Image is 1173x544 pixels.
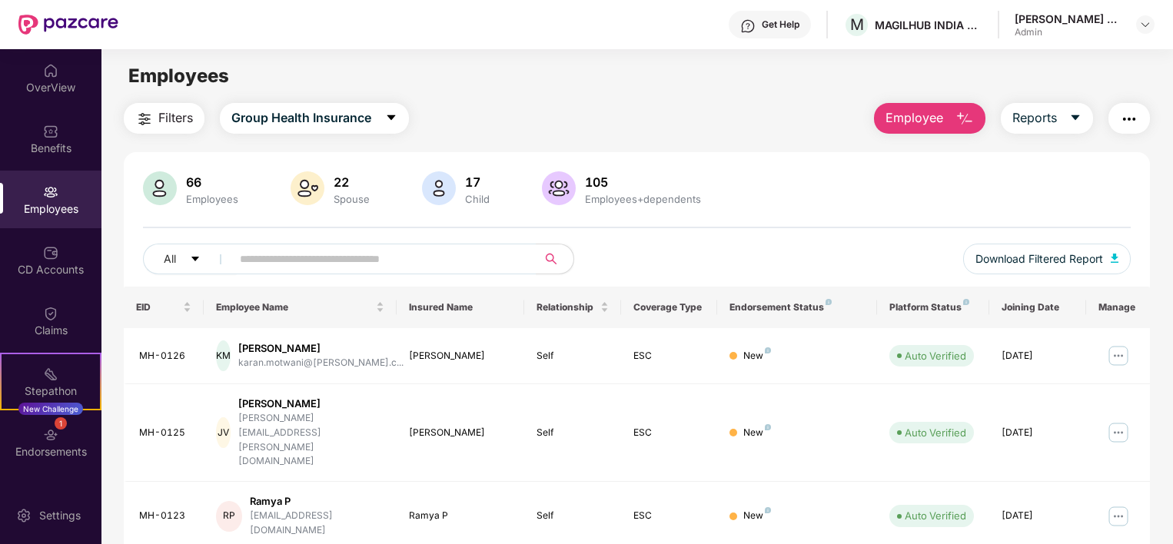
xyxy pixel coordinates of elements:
div: Employees+dependents [582,193,704,205]
img: svg+xml;base64,PHN2ZyB4bWxucz0iaHR0cDovL3d3dy53My5vcmcvMjAwMC9zdmciIHdpZHRoPSI4IiBoZWlnaHQ9IjgiIH... [765,347,771,353]
div: [PERSON_NAME] [409,426,513,440]
button: search [536,244,574,274]
th: EID [124,287,204,328]
span: Download Filtered Report [975,250,1103,267]
span: All [164,250,176,267]
img: New Pazcare Logo [18,15,118,35]
th: Joining Date [989,287,1085,328]
div: 66 [183,174,241,190]
div: ESC [633,349,705,363]
div: [PERSON_NAME] Kathiah [1015,12,1122,26]
div: Self [537,349,608,363]
img: svg+xml;base64,PHN2ZyB4bWxucz0iaHR0cDovL3d3dy53My5vcmcvMjAwMC9zdmciIHdpZHRoPSIyNCIgaGVpZ2h0PSIyNC... [1120,110,1138,128]
div: Ramya P [250,494,384,509]
span: M [850,15,864,34]
img: svg+xml;base64,PHN2ZyBpZD0iQ2xhaW0iIHhtbG5zPSJodHRwOi8vd3d3LnczLm9yZy8yMDAwL3N2ZyIgd2lkdGg9IjIwIi... [43,306,58,321]
div: RP [216,501,242,532]
img: svg+xml;base64,PHN2ZyB4bWxucz0iaHR0cDovL3d3dy53My5vcmcvMjAwMC9zdmciIHdpZHRoPSIyNCIgaGVpZ2h0PSIyNC... [135,110,154,128]
div: [PERSON_NAME] [238,396,384,411]
div: Settings [35,508,85,523]
div: JV [216,417,231,448]
div: MH-0125 [139,426,191,440]
span: Employees [128,65,229,87]
div: Child [462,193,493,205]
span: Relationship [537,301,596,313]
div: [DATE] [1002,426,1073,440]
img: svg+xml;base64,PHN2ZyB4bWxucz0iaHR0cDovL3d3dy53My5vcmcvMjAwMC9zdmciIHdpZHRoPSIyMSIgaGVpZ2h0PSIyMC... [43,367,58,382]
img: svg+xml;base64,PHN2ZyB4bWxucz0iaHR0cDovL3d3dy53My5vcmcvMjAwMC9zdmciIHdpZHRoPSI4IiBoZWlnaHQ9IjgiIH... [826,299,832,305]
img: svg+xml;base64,PHN2ZyBpZD0iRHJvcGRvd24tMzJ4MzIiIHhtbG5zPSJodHRwOi8vd3d3LnczLm9yZy8yMDAwL3N2ZyIgd2... [1139,18,1151,31]
th: Employee Name [204,287,396,328]
span: Group Health Insurance [231,108,371,128]
div: Admin [1015,26,1122,38]
span: EID [136,301,180,313]
div: KM [216,340,231,371]
img: manageButton [1106,504,1131,529]
div: New [743,349,771,363]
div: 22 [331,174,373,190]
button: Download Filtered Report [963,244,1131,274]
div: MH-0123 [139,509,191,523]
img: svg+xml;base64,PHN2ZyBpZD0iSG9tZSIgeG1sbnM9Imh0dHA6Ly93d3cudzMub3JnLzIwMDAvc3ZnIiB3aWR0aD0iMjAiIG... [43,63,58,78]
th: Coverage Type [621,287,717,328]
button: Filters [124,103,204,134]
div: [DATE] [1002,349,1073,363]
div: Endorsement Status [729,301,866,313]
div: MH-0126 [139,349,191,363]
span: Reports [1012,108,1057,128]
img: svg+xml;base64,PHN2ZyB4bWxucz0iaHR0cDovL3d3dy53My5vcmcvMjAwMC9zdmciIHdpZHRoPSI4IiBoZWlnaHQ9IjgiIH... [963,299,969,305]
div: Spouse [331,193,373,205]
span: caret-down [1069,111,1082,125]
div: New [743,426,771,440]
img: svg+xml;base64,PHN2ZyBpZD0iRW1wbG95ZWVzIiB4bWxucz0iaHR0cDovL3d3dy53My5vcmcvMjAwMC9zdmciIHdpZHRoPS... [43,184,58,200]
div: MAGILHUB INDIA PRIVATE LIMITED [875,18,982,32]
th: Insured Name [397,287,525,328]
img: svg+xml;base64,PHN2ZyB4bWxucz0iaHR0cDovL3d3dy53My5vcmcvMjAwMC9zdmciIHhtbG5zOnhsaW5rPSJodHRwOi8vd3... [291,171,324,205]
img: svg+xml;base64,PHN2ZyB4bWxucz0iaHR0cDovL3d3dy53My5vcmcvMjAwMC9zdmciIHdpZHRoPSI4IiBoZWlnaHQ9IjgiIH... [765,507,771,513]
img: manageButton [1106,420,1131,445]
div: [DATE] [1002,509,1073,523]
div: Employees [183,193,241,205]
img: svg+xml;base64,PHN2ZyB4bWxucz0iaHR0cDovL3d3dy53My5vcmcvMjAwMC9zdmciIHhtbG5zOnhsaW5rPSJodHRwOi8vd3... [542,171,576,205]
span: Employee [886,108,943,128]
img: svg+xml;base64,PHN2ZyBpZD0iQmVuZWZpdHMiIHhtbG5zPSJodHRwOi8vd3d3LnczLm9yZy8yMDAwL3N2ZyIgd2lkdGg9Ij... [43,124,58,139]
button: Allcaret-down [143,244,237,274]
div: New Challenge [18,403,83,415]
div: 1 [55,417,67,430]
div: [PERSON_NAME] [409,349,513,363]
img: svg+xml;base64,PHN2ZyB4bWxucz0iaHR0cDovL3d3dy53My5vcmcvMjAwMC9zdmciIHhtbG5zOnhsaW5rPSJodHRwOi8vd3... [955,110,974,128]
img: svg+xml;base64,PHN2ZyB4bWxucz0iaHR0cDovL3d3dy53My5vcmcvMjAwMC9zdmciIHhtbG5zOnhsaW5rPSJodHRwOi8vd3... [143,171,177,205]
div: Get Help [762,18,799,31]
div: Platform Status [889,301,977,313]
img: svg+xml;base64,PHN2ZyBpZD0iQ0RfQWNjb3VudHMiIGRhdGEtbmFtZT0iQ0QgQWNjb3VudHMiIHhtbG5zPSJodHRwOi8vd3... [43,245,58,260]
span: search [536,253,566,265]
div: Auto Verified [905,508,966,523]
div: [PERSON_NAME][EMAIL_ADDRESS][PERSON_NAME][DOMAIN_NAME] [238,411,384,469]
div: New [743,509,771,523]
img: svg+xml;base64,PHN2ZyBpZD0iRW5kb3JzZW1lbnRzIiB4bWxucz0iaHR0cDovL3d3dy53My5vcmcvMjAwMC9zdmciIHdpZH... [43,427,58,443]
th: Manage [1086,287,1150,328]
div: 17 [462,174,493,190]
img: svg+xml;base64,PHN2ZyB4bWxucz0iaHR0cDovL3d3dy53My5vcmcvMjAwMC9zdmciIHdpZHRoPSI4IiBoZWlnaHQ9IjgiIH... [765,424,771,430]
button: Employee [874,103,985,134]
div: 105 [582,174,704,190]
div: [PERSON_NAME] [238,341,404,356]
img: manageButton [1106,343,1131,368]
div: Ramya P [409,509,513,523]
button: Group Health Insurancecaret-down [220,103,409,134]
div: [EMAIL_ADDRESS][DOMAIN_NAME] [250,509,384,538]
div: ESC [633,509,705,523]
div: Self [537,426,608,440]
img: svg+xml;base64,PHN2ZyBpZD0iU2V0dGluZy0yMHgyMCIgeG1sbnM9Imh0dHA6Ly93d3cudzMub3JnLzIwMDAvc3ZnIiB3aW... [16,508,32,523]
div: Auto Verified [905,348,966,363]
span: Filters [158,108,193,128]
div: karan.motwani@[PERSON_NAME].c... [238,356,404,370]
span: caret-down [190,254,201,266]
img: svg+xml;base64,PHN2ZyB4bWxucz0iaHR0cDovL3d3dy53My5vcmcvMjAwMC9zdmciIHhtbG5zOnhsaW5rPSJodHRwOi8vd3... [422,171,456,205]
div: Stepathon [2,383,100,399]
img: svg+xml;base64,PHN2ZyB4bWxucz0iaHR0cDovL3d3dy53My5vcmcvMjAwMC9zdmciIHhtbG5zOnhsaW5rPSJodHRwOi8vd3... [1111,254,1118,263]
div: Self [537,509,608,523]
button: Reportscaret-down [1001,103,1093,134]
span: Employee Name [216,301,372,313]
img: svg+xml;base64,PHN2ZyBpZD0iSGVscC0zMngzMiIgeG1sbnM9Imh0dHA6Ly93d3cudzMub3JnLzIwMDAvc3ZnIiB3aWR0aD... [740,18,756,34]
